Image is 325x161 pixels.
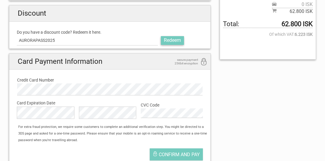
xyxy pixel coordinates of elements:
strong: 6.223 ISK [295,31,313,38]
strong: 62.800 ISK [281,21,313,27]
a: Redeem [161,36,184,45]
span: 62.800 ISK [277,8,313,15]
div: For extra fraud protection, we require some customers to complete an additional verification step... [15,124,210,144]
span: Subtotal [272,8,313,15]
h2: Card Payment Information [9,54,210,70]
span: Pickup price [272,1,313,8]
span: Confirm and pay [159,152,200,157]
label: Credit Card Number [17,77,203,83]
span: 0 ISK [277,1,313,8]
p: We're away right now. Please check back later! [8,11,68,15]
label: Card Expiration Date [17,100,203,106]
label: Do you have a discount code? Redeem it here. [17,29,203,36]
span: Of which VAT: [223,31,313,38]
h2: Discount [9,5,210,21]
label: CVC Code [141,102,203,108]
i: 256bit encryption [200,58,207,66]
span: secure payment 256bit encryption [168,58,198,65]
button: Confirm and pay [150,148,203,160]
span: Total to be paid [223,21,313,28]
button: Open LiveChat chat widget [69,9,76,17]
